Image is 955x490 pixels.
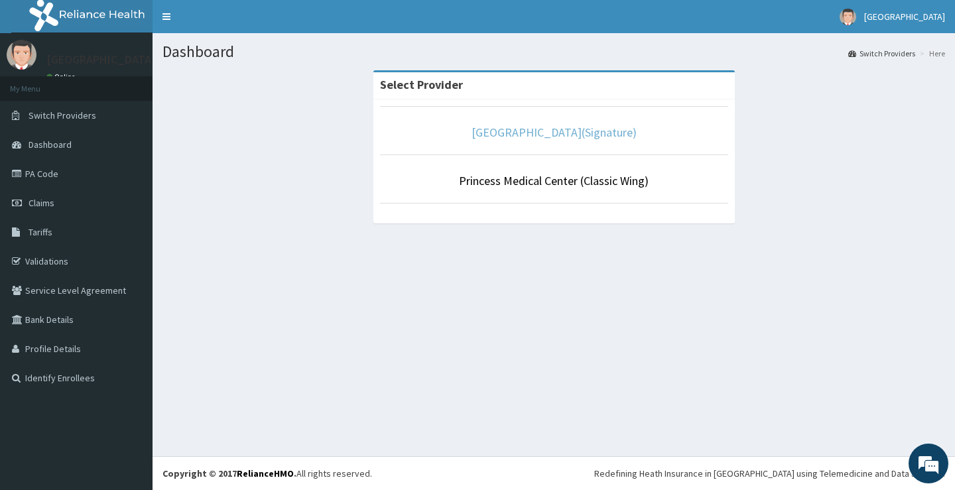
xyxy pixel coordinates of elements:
footer: All rights reserved. [153,456,955,490]
div: Redefining Heath Insurance in [GEOGRAPHIC_DATA] using Telemedicine and Data Science! [594,467,945,480]
img: User Image [7,40,36,70]
a: Princess Medical Center (Classic Wing) [459,173,649,188]
li: Here [917,48,945,59]
a: [GEOGRAPHIC_DATA](Signature) [472,125,637,140]
h1: Dashboard [162,43,945,60]
a: Switch Providers [848,48,915,59]
img: User Image [840,9,856,25]
strong: Select Provider [380,77,463,92]
span: Switch Providers [29,109,96,121]
strong: Copyright © 2017 . [162,467,296,479]
span: Claims [29,197,54,209]
p: [GEOGRAPHIC_DATA] [46,54,156,66]
span: Dashboard [29,139,72,151]
a: RelianceHMO [237,467,294,479]
span: Tariffs [29,226,52,238]
span: [GEOGRAPHIC_DATA] [864,11,945,23]
a: Online [46,72,78,82]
